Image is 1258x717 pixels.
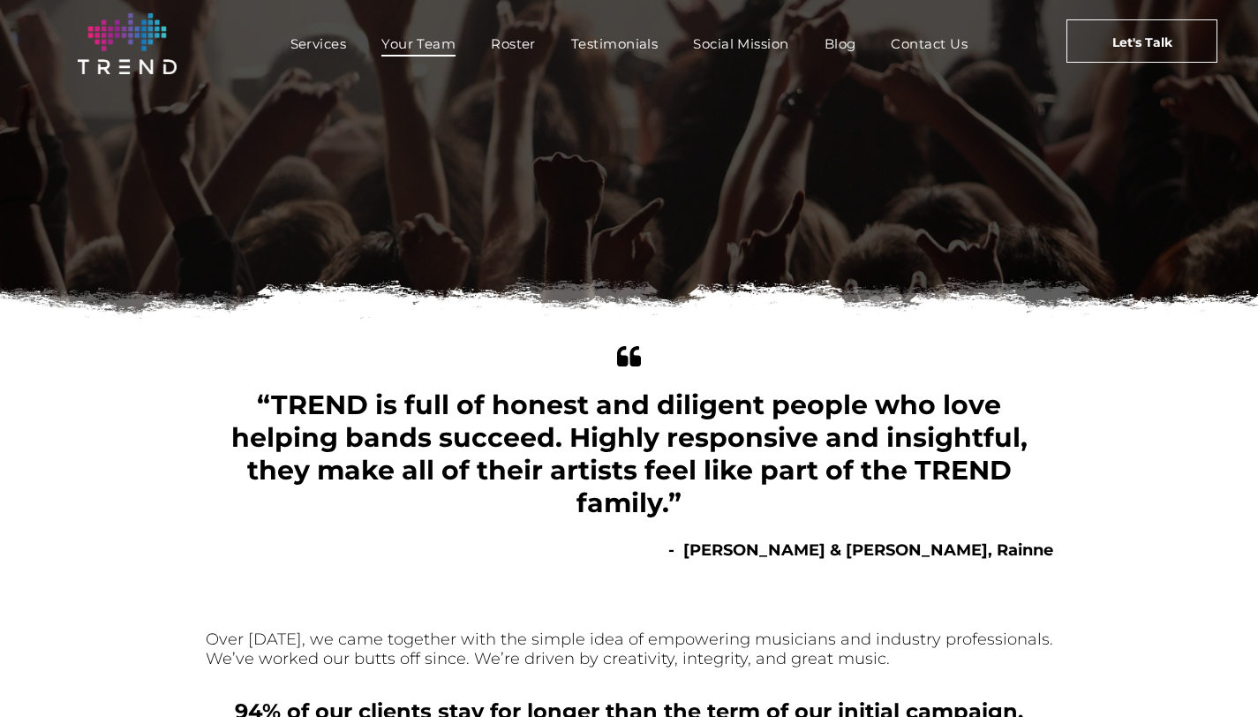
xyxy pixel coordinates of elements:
a: Your Team [364,31,473,57]
span: “TREND is full of honest and diligent people who love helping bands succeed. Highly responsive an... [231,389,1028,519]
a: Blog [807,31,874,57]
a: Let's Talk [1066,19,1217,63]
span: Let's Talk [1112,20,1172,64]
a: Social Mission [675,31,806,57]
a: Roster [473,31,554,57]
b: - [PERSON_NAME] & [PERSON_NAME], Rainne [668,540,1053,560]
a: Testimonials [554,31,675,57]
a: Services [273,31,365,57]
font: Over [DATE], we came together with the simple idea of empowering musicians and industry professio... [206,630,1053,668]
a: Contact Us [873,31,985,57]
img: logo [78,13,177,74]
